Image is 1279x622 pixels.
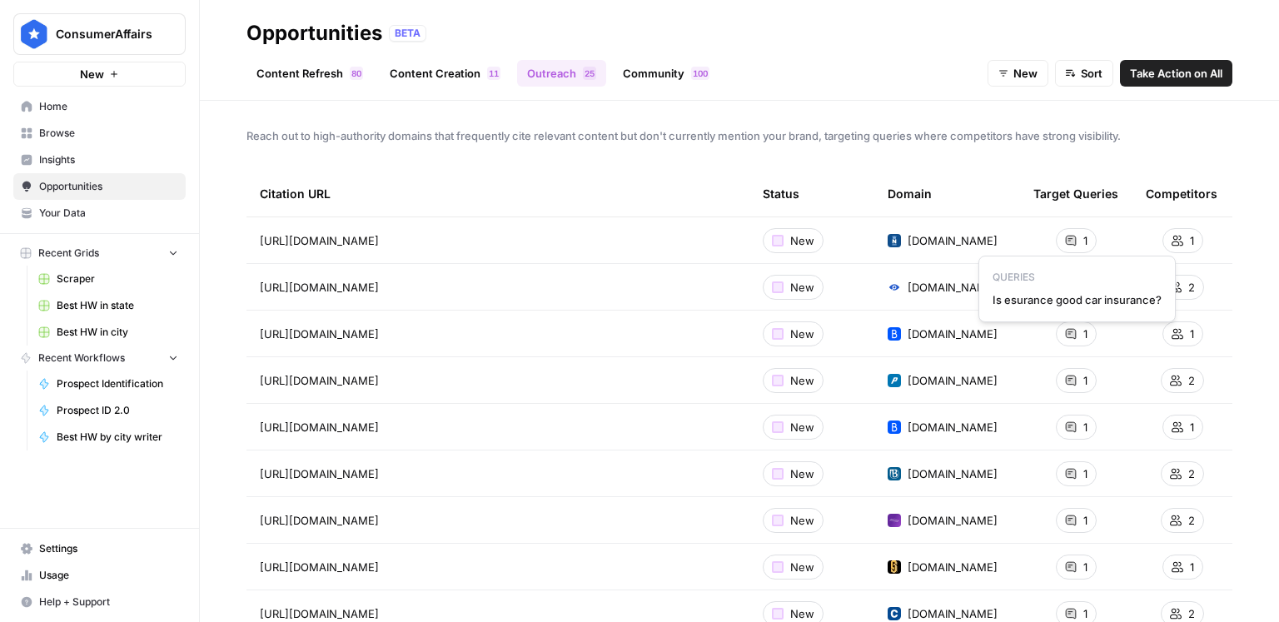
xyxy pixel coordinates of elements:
[790,605,814,622] span: New
[908,279,998,296] span: [DOMAIN_NAME]
[908,372,998,389] span: [DOMAIN_NAME]
[1190,559,1194,575] span: 1
[57,298,178,313] span: Best HW in state
[489,67,494,80] span: 1
[80,66,104,82] span: New
[790,465,814,482] span: New
[888,420,901,434] img: 9gbxh0fhzhfc7kjlbmpm74l6o7k7
[39,541,178,556] span: Settings
[31,319,186,346] a: Best HW in city
[583,67,596,80] div: 25
[56,26,157,42] span: ConsumerAffairs
[39,152,178,167] span: Insights
[19,19,49,49] img: ConsumerAffairs Logo
[57,376,178,391] span: Prospect Identification
[351,67,356,80] span: 8
[246,127,1232,144] span: Reach out to high-authority domains that frequently cite relevant content but don't currently men...
[703,67,708,80] span: 0
[380,60,510,87] a: Content Creation11
[888,607,901,620] img: a76ljwbem0zu40dtbms0n7s9s7z6
[260,465,379,482] span: [URL][DOMAIN_NAME]
[13,562,186,589] a: Usage
[888,467,901,480] img: wp6gsbh1w17hqptmplqwjckbpspe
[1055,60,1113,87] button: Sort
[39,99,178,114] span: Home
[1083,372,1087,389] span: 1
[763,171,799,216] div: Status
[1083,419,1087,435] span: 1
[13,147,186,173] a: Insights
[260,605,379,622] span: [URL][DOMAIN_NAME]
[888,234,901,247] img: zplsq3yweqmtk7pxjqb9veohnza7
[38,246,99,261] span: Recent Grids
[908,605,998,622] span: [DOMAIN_NAME]
[908,465,998,482] span: [DOMAIN_NAME]
[246,60,373,87] a: Content Refresh80
[13,589,186,615] button: Help + Support
[39,206,178,221] span: Your Data
[988,60,1048,87] button: New
[57,430,178,445] span: Best HW by city writer
[585,67,590,80] span: 2
[31,266,186,292] a: Scraper
[13,120,186,147] a: Browse
[13,346,186,371] button: Recent Workflows
[260,171,736,216] div: Citation URL
[1190,419,1194,435] span: 1
[31,397,186,424] a: Prospect ID 2.0
[31,292,186,319] a: Best HW in state
[494,67,499,80] span: 1
[590,67,595,80] span: 5
[39,126,178,141] span: Browse
[39,595,178,610] span: Help + Support
[1146,171,1217,216] div: Competitors
[260,559,379,575] span: [URL][DOMAIN_NAME]
[39,179,178,194] span: Opportunities
[260,512,379,529] span: [URL][DOMAIN_NAME]
[888,281,901,294] img: v0i5fjw2s4xg3vo6pevdb1hkaras
[908,326,998,342] span: [DOMAIN_NAME]
[1188,605,1195,622] span: 2
[13,62,186,87] button: New
[908,559,998,575] span: [DOMAIN_NAME]
[888,560,901,574] img: e7kibi4o5lomkalm7su44w69qqlt
[1188,465,1195,482] span: 2
[57,325,178,340] span: Best HW in city
[908,419,998,435] span: [DOMAIN_NAME]
[389,25,426,42] div: BETA
[1083,232,1087,249] span: 1
[260,232,379,249] span: [URL][DOMAIN_NAME]
[1190,232,1194,249] span: 1
[790,326,814,342] span: New
[13,535,186,562] a: Settings
[908,232,998,249] span: [DOMAIN_NAME]
[1081,65,1102,82] span: Sort
[38,351,125,366] span: Recent Workflows
[790,279,814,296] span: New
[1188,279,1195,296] span: 2
[246,20,382,47] div: Opportunities
[888,514,901,527] img: 6htu0kdqvol7vi0v85plqdqnty6y
[39,568,178,583] span: Usage
[13,93,186,120] a: Home
[691,67,709,80] div: 100
[356,67,361,80] span: 0
[790,232,814,249] span: New
[260,372,379,389] span: [URL][DOMAIN_NAME]
[1188,372,1195,389] span: 2
[1083,605,1087,622] span: 1
[13,200,186,226] a: Your Data
[57,403,178,418] span: Prospect ID 2.0
[13,173,186,200] a: Opportunities
[790,559,814,575] span: New
[1120,60,1232,87] button: Take Action on All
[790,419,814,435] span: New
[350,67,363,80] div: 80
[1190,326,1194,342] span: 1
[1083,559,1087,575] span: 1
[1188,512,1195,529] span: 2
[613,60,719,87] a: Community100
[888,171,932,216] div: Domain
[13,241,186,266] button: Recent Grids
[13,13,186,55] button: Workspace: ConsumerAffairs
